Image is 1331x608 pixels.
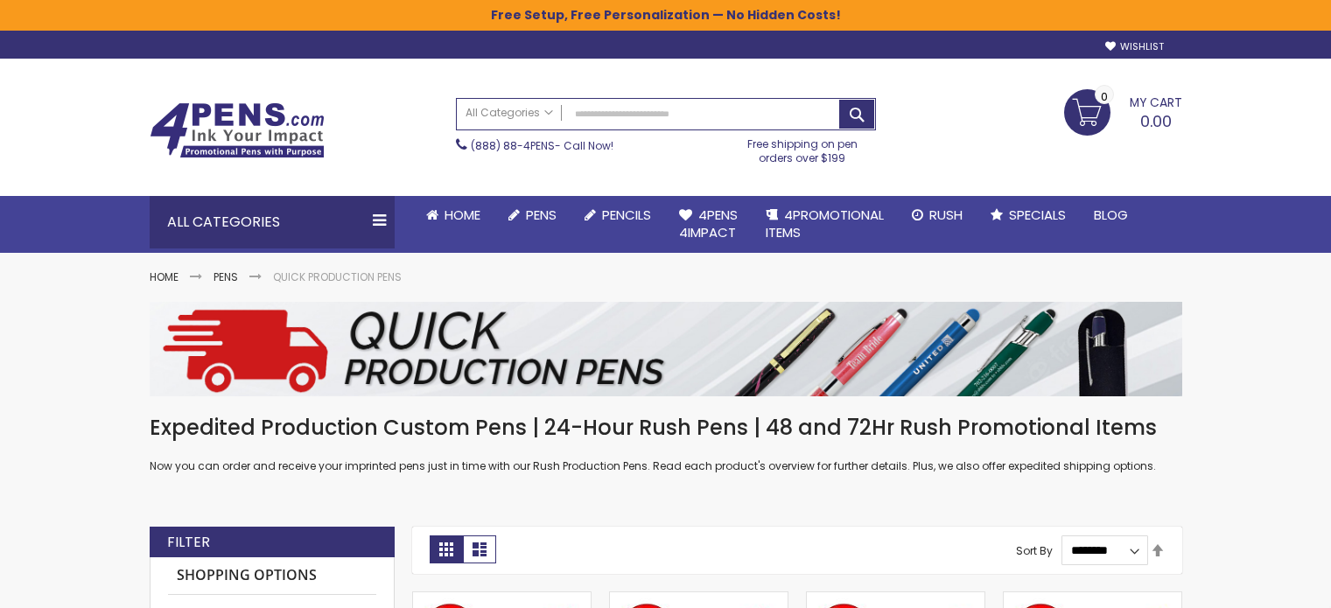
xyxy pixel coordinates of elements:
a: Specials [977,196,1080,234]
a: (888) 88-4PENS [471,138,555,153]
a: Home [412,196,494,234]
a: 4Pens4impact [665,196,752,253]
p: Now you can order and receive your imprinted pens just in time with our Rush Production Pens. Rea... [150,459,1182,473]
a: PenScents™ Scented Pens - Lemon Scent, 48 HR Production [1004,591,1181,606]
div: Free shipping on pen orders over $199 [729,130,876,165]
strong: Quick Production Pens [273,269,402,284]
a: 4PROMOTIONALITEMS [752,196,898,253]
h1: Expedited Production Custom Pens | 24-Hour Rush Pens | 48 and 72Hr Rush Promotional Items [150,414,1182,442]
a: Wishlist [1105,40,1164,53]
a: 0.00 0 [1064,89,1182,133]
span: 4PROMOTIONAL ITEMS [766,206,884,241]
strong: Shopping Options [168,557,376,595]
span: 0 [1101,88,1108,105]
strong: Grid [430,535,463,563]
span: - Call Now! [471,138,613,153]
a: Rush [898,196,977,234]
span: Home [445,206,480,224]
strong: Filter [167,533,210,552]
a: PenScents™ Scented Pens - Orange Scent, 48 Hr Production [807,591,984,606]
span: Blog [1094,206,1128,224]
span: Pens [526,206,557,224]
div: All Categories [150,196,395,248]
a: Blog [1080,196,1142,234]
span: 0.00 [1140,110,1172,132]
img: 4Pens Custom Pens and Promotional Products [150,102,325,158]
span: 4Pens 4impact [679,206,738,241]
span: Rush [929,206,963,224]
span: All Categories [466,106,553,120]
a: Pens [214,269,238,284]
a: PenScents™ Scented Pens - Cotton Candy Scent, 48 Hour Production [610,591,788,606]
a: Home [150,269,179,284]
span: Specials [1009,206,1066,224]
span: Pencils [602,206,651,224]
label: Sort By [1016,542,1053,557]
a: PenScents™ Scented Pens - Strawberry Scent, 48-Hr Production [413,591,591,606]
a: Pencils [571,196,665,234]
img: Quick Production Pens [150,302,1182,396]
a: All Categories [457,99,562,128]
a: Pens [494,196,571,234]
